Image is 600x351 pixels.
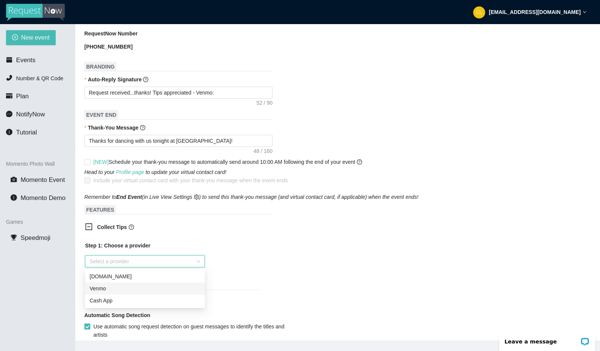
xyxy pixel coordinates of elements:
div: Cash App [90,296,200,305]
b: Auto-Reply Signature [88,76,142,82]
b: Thank-You Message [88,125,138,131]
span: phone [6,75,12,81]
div: Venmo [85,282,205,295]
strong: [EMAIL_ADDRESS][DOMAIN_NAME] [489,9,581,15]
textarea: Thanks for dancing with us tonight at [GEOGRAPHIC_DATA]! [84,135,273,147]
span: [NEW] [93,159,108,165]
div: PayPal.Me [85,270,205,282]
span: info-circle [6,129,12,135]
b: Step 1: Choose a provider [85,243,150,249]
span: EVENT END [84,110,118,120]
span: question-circle [143,77,148,82]
div: Venmo [90,284,200,293]
span: info-circle [11,194,17,201]
span: question-circle [140,125,145,130]
span: Speedmoji [21,234,50,241]
span: plus-circle [12,34,18,41]
span: BRANDING [84,62,116,72]
span: message [6,111,12,117]
div: [DOMAIN_NAME] [90,272,200,281]
img: RequestNow [6,4,65,21]
b: End Event [116,194,142,200]
span: Tutorial [16,129,37,136]
a: Profile page [116,169,144,175]
b: RequestNow Number [84,29,138,38]
span: credit-card [6,93,12,99]
span: Events [16,56,35,64]
iframe: LiveChat chat widget [494,327,600,351]
i: Remember to (in Live View Settings ) to send this thank-you message (and virtual contact card, if... [84,194,419,200]
span: Include your virtual contact card with your thank-you message when the event ends [93,177,288,183]
span: calendar [6,56,12,63]
span: New event [21,33,50,42]
img: 71fd231b459e46701a55cef29275c810 [473,6,485,18]
div: Cash App [85,295,205,307]
span: question-circle [357,159,362,165]
div: Collect Tipsquestion-circle [79,218,267,237]
span: question-circle [129,224,134,230]
span: trophy [11,234,17,241]
span: Momento Event [21,176,65,183]
span: Plan [16,93,29,100]
span: Number & QR Code [16,75,63,81]
i: Head to your to update your virtual contact card! [84,169,226,175]
span: minus-square [85,223,93,230]
span: Use automatic song request detection on guest messages to identify the titles and artists [90,322,295,339]
span: FEATURES [84,205,116,215]
span: camera [11,176,17,183]
span: setting [194,194,199,200]
textarea: Request received...thanks! Tips appreciated - Venmo: [84,87,273,99]
b: Collect Tips [97,224,127,230]
span: NotifyNow [16,111,45,118]
span: Momento Demo [21,194,65,201]
b: [PHONE_NUMBER] [84,44,132,50]
b: Automatic Song Detection [84,311,150,319]
span: down [583,10,586,14]
span: Schedule your thank-you message to automatically send around 10:00 AM following the end of your e... [93,159,362,165]
button: plus-circleNew event [6,30,56,45]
